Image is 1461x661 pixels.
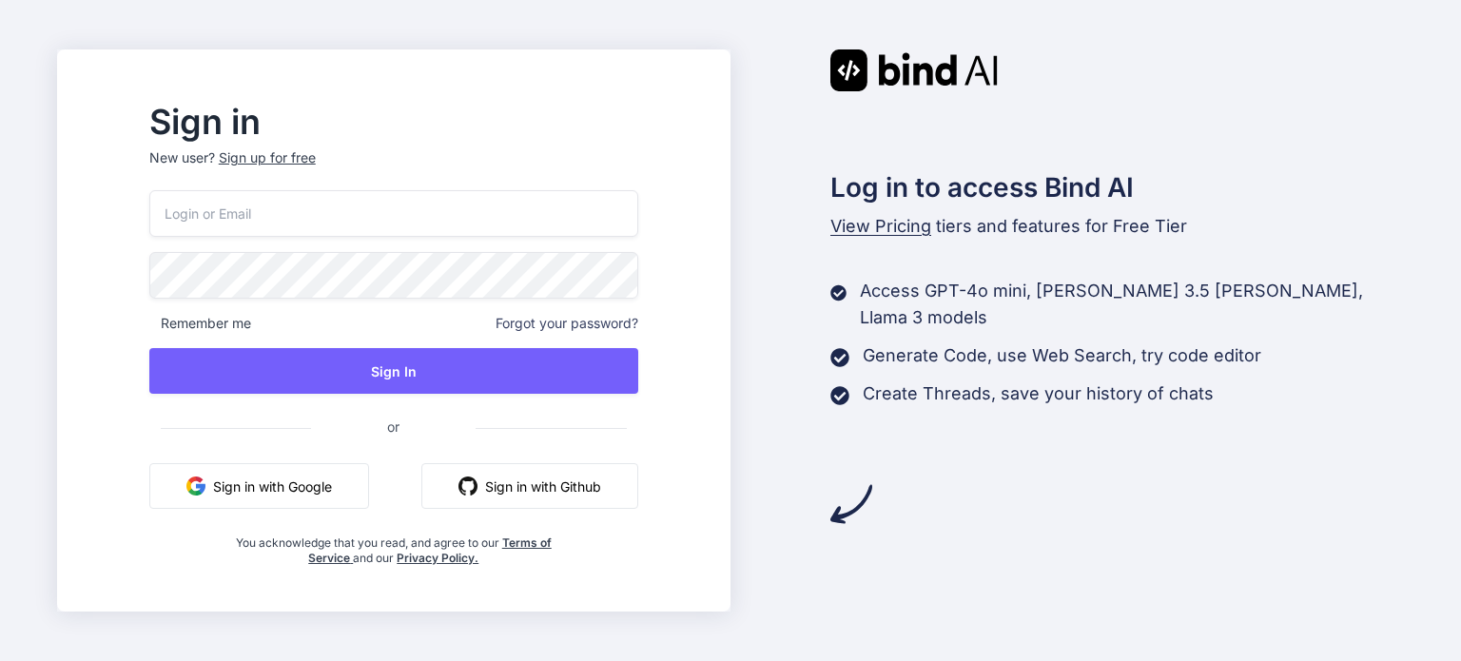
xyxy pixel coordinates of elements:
p: New user? [149,148,638,190]
img: Bind AI logo [830,49,998,91]
button: Sign in with Github [421,463,638,509]
img: google [186,476,205,496]
p: Generate Code, use Web Search, try code editor [863,342,1261,369]
p: Access GPT-4o mini, [PERSON_NAME] 3.5 [PERSON_NAME], Llama 3 models [860,278,1404,331]
div: You acknowledge that you read, and agree to our and our [230,524,556,566]
span: View Pricing [830,216,931,236]
img: github [458,476,477,496]
p: tiers and features for Free Tier [830,213,1405,240]
span: or [311,403,476,450]
img: arrow [830,483,872,525]
button: Sign In [149,348,638,394]
button: Sign in with Google [149,463,369,509]
h2: Log in to access Bind AI [830,167,1405,207]
input: Login or Email [149,190,638,237]
p: Create Threads, save your history of chats [863,380,1214,407]
a: Terms of Service [308,535,552,565]
span: Remember me [149,314,251,333]
span: Forgot your password? [496,314,638,333]
h2: Sign in [149,107,638,137]
div: Sign up for free [219,148,316,167]
a: Privacy Policy. [397,551,478,565]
